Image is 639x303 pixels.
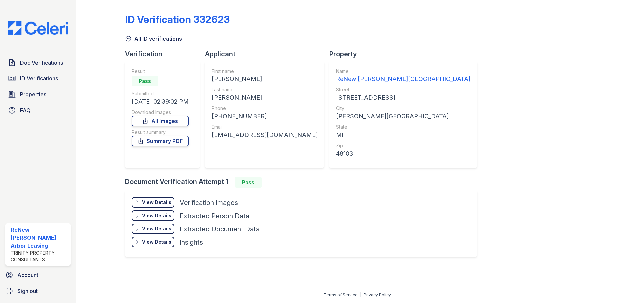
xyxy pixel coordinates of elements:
div: Verification [125,49,205,59]
div: | [360,292,361,297]
span: Properties [20,90,46,98]
a: Name ReNew [PERSON_NAME][GEOGRAPHIC_DATA] [336,68,470,84]
div: Document Verification Attempt 1 [125,177,482,188]
span: Sign out [17,287,38,295]
a: Properties [5,88,71,101]
div: Zip [336,142,470,149]
div: State [336,124,470,130]
div: [PERSON_NAME][GEOGRAPHIC_DATA] [336,112,470,121]
div: Extracted Person Data [180,211,249,221]
div: [PHONE_NUMBER] [212,112,318,121]
div: Name [336,68,470,75]
div: Download Images [132,109,189,116]
div: ID Verification 332623 [125,13,230,25]
div: View Details [142,226,171,232]
span: FAQ [20,106,31,114]
a: Summary PDF [132,136,189,146]
a: Doc Verifications [5,56,71,69]
div: Result [132,68,189,75]
div: View Details [142,199,171,206]
div: [PERSON_NAME] [212,75,318,84]
span: Doc Verifications [20,59,63,67]
a: FAQ [5,104,71,117]
div: Trinity Property Consultants [11,250,68,263]
div: Street [336,86,470,93]
div: ReNew [PERSON_NAME][GEOGRAPHIC_DATA] [336,75,470,84]
div: [DATE] 02:39:02 PM [132,97,189,106]
div: MI [336,130,470,140]
div: Pass [132,76,158,86]
div: ReNew [PERSON_NAME] Arbor Leasing [11,226,68,250]
div: 48103 [336,149,470,158]
div: Pass [235,177,262,188]
div: Last name [212,86,318,93]
div: [EMAIL_ADDRESS][DOMAIN_NAME] [212,130,318,140]
a: Account [3,268,73,282]
div: Submitted [132,90,189,97]
a: Sign out [3,284,73,298]
a: Terms of Service [324,292,358,297]
div: City [336,105,470,112]
div: [PERSON_NAME] [212,93,318,102]
div: Applicant [205,49,329,59]
a: Privacy Policy [364,292,391,297]
div: Insights [180,238,203,247]
div: Phone [212,105,318,112]
span: ID Verifications [20,75,58,82]
a: All Images [132,116,189,126]
div: Result summary [132,129,189,136]
div: Extracted Document Data [180,225,260,234]
div: Email [212,124,318,130]
div: Property [329,49,482,59]
span: Account [17,271,38,279]
div: Verification Images [180,198,238,207]
div: View Details [142,239,171,245]
div: [STREET_ADDRESS] [336,93,470,102]
a: All ID verifications [125,35,182,43]
img: CE_Logo_Blue-a8612792a0a2168367f1c8372b55b34899dd931a85d93a1a3d3e32e68fde9ad4.png [3,21,73,35]
a: ID Verifications [5,72,71,85]
div: View Details [142,212,171,219]
div: First name [212,68,318,75]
